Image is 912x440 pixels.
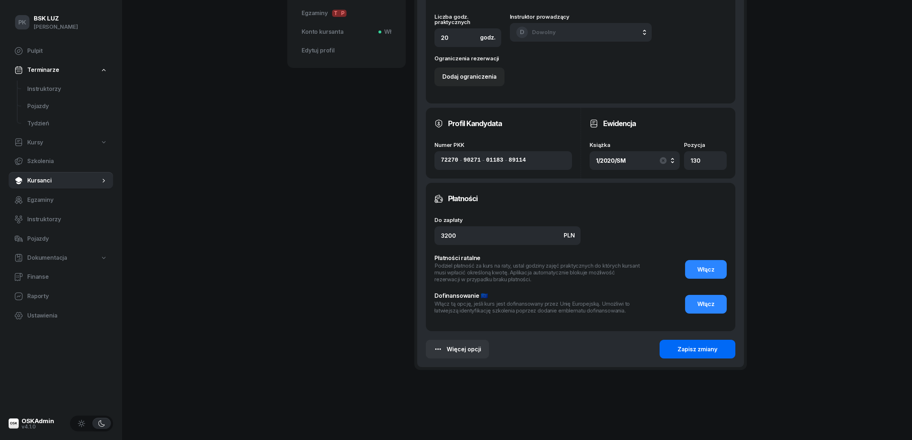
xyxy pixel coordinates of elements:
span: D [520,29,524,35]
a: Tydzień [22,115,113,132]
span: Egzaminy [302,9,391,18]
div: Dofinansowanie 🇪🇺 [434,291,641,301]
a: Instruktorzy [22,80,113,98]
span: Ustawienia [27,311,107,320]
input: 00000 [509,156,526,165]
a: Pojazdy [22,98,113,115]
div: OSKAdmin [22,418,54,424]
span: Kursy [27,138,43,147]
span: Kursanci [27,176,100,185]
a: Ustawienia [9,307,113,324]
span: Włącz [697,300,715,309]
span: Dokumentacja [27,253,67,263]
img: logo-xs@2x.png [9,418,19,429]
a: Szkolenia [9,153,113,170]
a: Dokumentacja [9,250,113,266]
button: Włącz [685,260,727,279]
a: Egzaminy [9,191,113,209]
span: Egzaminy [27,195,107,205]
span: Instruktorzy [27,215,107,224]
input: 0 [434,28,501,47]
span: Pojazdy [27,102,107,111]
h3: Profil Kandydata [448,118,502,129]
div: Zapisz zmiany [678,345,717,354]
h3: Ewidencja [603,118,636,129]
span: Pulpit [27,46,107,56]
div: BSK LUZ [34,15,78,22]
button: Więcej opcji [426,340,489,358]
div: 1/2020/SM [596,158,625,163]
a: EgzaminyTP [296,5,397,22]
input: 00000 [441,156,458,165]
div: Płatności ratalne [434,254,641,263]
button: Włącz [685,295,727,314]
span: Pojazdy [27,234,107,244]
a: Instruktorzy [9,211,113,228]
a: Finanse [9,268,113,286]
input: 00000 [486,156,503,165]
span: Finanse [27,272,107,282]
a: Konto kursantaWł [296,23,397,41]
input: 0 [434,226,581,245]
span: P [339,10,346,17]
span: PK [18,19,27,26]
a: Kursy [9,134,113,151]
div: v4.1.0 [22,424,54,429]
span: - [505,156,507,165]
a: Pulpit [9,42,113,60]
span: Dowolny [532,29,556,36]
span: Szkolenia [27,157,107,166]
span: Konto kursanta [302,27,391,37]
span: Edytuj profil [302,46,391,55]
h3: Płatności [448,193,478,204]
button: Dodaj ograniczenia [434,68,504,86]
span: - [460,156,462,165]
span: Wł [381,27,391,37]
a: Pojazdy [9,230,113,247]
span: - [482,156,485,165]
span: T [332,10,339,17]
span: Terminarze [27,65,59,75]
a: Terminarze [9,62,113,78]
a: Edytuj profil [296,42,397,59]
span: Instruktorzy [27,84,107,94]
div: Dodaj ograniczenia [442,72,497,82]
span: Raporty [27,292,107,301]
button: 1/2020/SM [590,151,680,170]
button: DDowolny [510,23,652,42]
div: Więcej opcji [434,345,481,354]
div: [PERSON_NAME] [34,22,78,32]
span: Włącz [697,265,715,274]
a: Raporty [9,288,113,305]
a: Kursanci [9,172,113,189]
span: Tydzień [27,119,107,128]
button: Zapisz zmiany [660,340,735,358]
div: Włącz tą opcję, jeśli kurs jest dofinansowany przez Unię Europejską. Umożliwi to łatwiejszą ident... [434,301,641,314]
input: 00000 [464,156,481,165]
div: Podziel płatność za kurs na raty, ustal godziny zajęć praktycznych do których kursant musi wpłaci... [434,263,641,283]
